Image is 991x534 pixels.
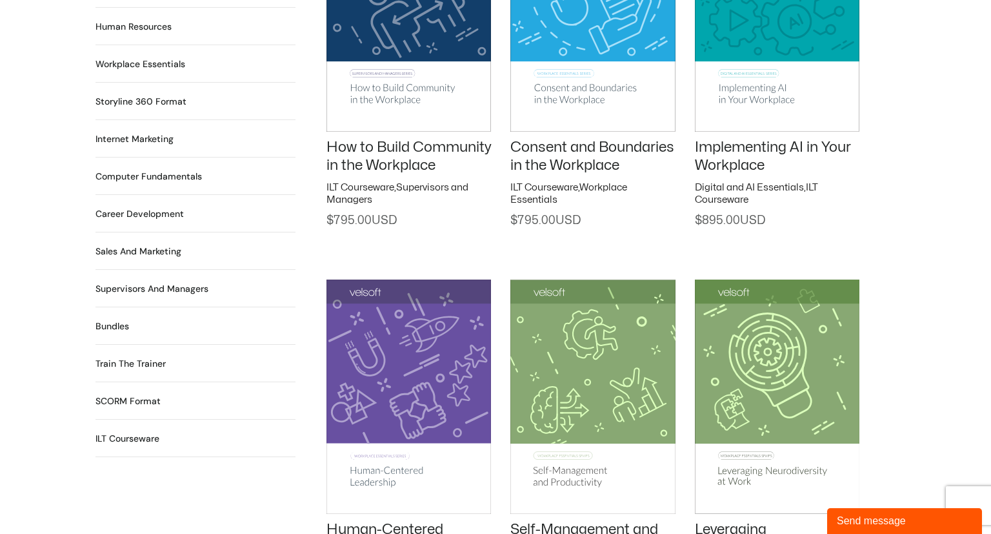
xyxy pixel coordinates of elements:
[95,357,166,371] a: Visit product category Train the Trainer
[95,432,159,446] h2: ILT Courseware
[95,132,174,146] a: Visit product category Internet Marketing
[95,20,172,34] h2: Human Resources
[695,215,702,226] span: $
[95,207,184,221] a: Visit product category Career Development
[326,181,491,207] h2: ,
[326,183,468,205] a: Supervisors and Managers
[695,215,765,226] span: 895.00
[95,432,159,446] a: Visit product category ILT Courseware
[510,140,674,173] a: Consent and Boundaries in the Workplace
[695,181,859,207] h2: ,
[95,95,186,108] a: Visit product category Storyline 360 Format
[95,57,185,71] a: Visit product category Workplace Essentials
[326,140,491,173] a: How to Build Community in the Workplace
[95,170,202,183] h2: Computer Fundamentals
[326,215,334,226] span: $
[95,132,174,146] h2: Internet Marketing
[95,57,185,71] h2: Workplace Essentials
[95,320,129,333] a: Visit product category Bundles
[95,207,184,221] h2: Career Development
[95,395,161,408] a: Visit product category SCORM Format
[510,181,675,207] h2: ,
[95,20,172,34] a: Visit product category Human Resources
[95,395,161,408] h2: SCORM Format
[827,506,985,534] iframe: chat widget
[695,183,804,192] a: Digital and AI Essentials
[95,95,186,108] h2: Storyline 360 Format
[510,215,517,226] span: $
[95,245,181,258] a: Visit product category Sales and Marketing
[510,183,578,192] a: ILT Courseware
[95,170,202,183] a: Visit product category Computer Fundamentals
[695,140,851,173] a: Implementing AI in Your Workplace
[95,357,166,371] h2: Train the Trainer
[510,215,581,226] span: 795.00
[95,245,181,258] h2: Sales and Marketing
[326,215,397,226] span: 795.00
[95,282,208,296] a: Visit product category Supervisors and Managers
[95,282,208,296] h2: Supervisors and Managers
[95,320,129,333] h2: Bundles
[326,183,394,192] a: ILT Courseware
